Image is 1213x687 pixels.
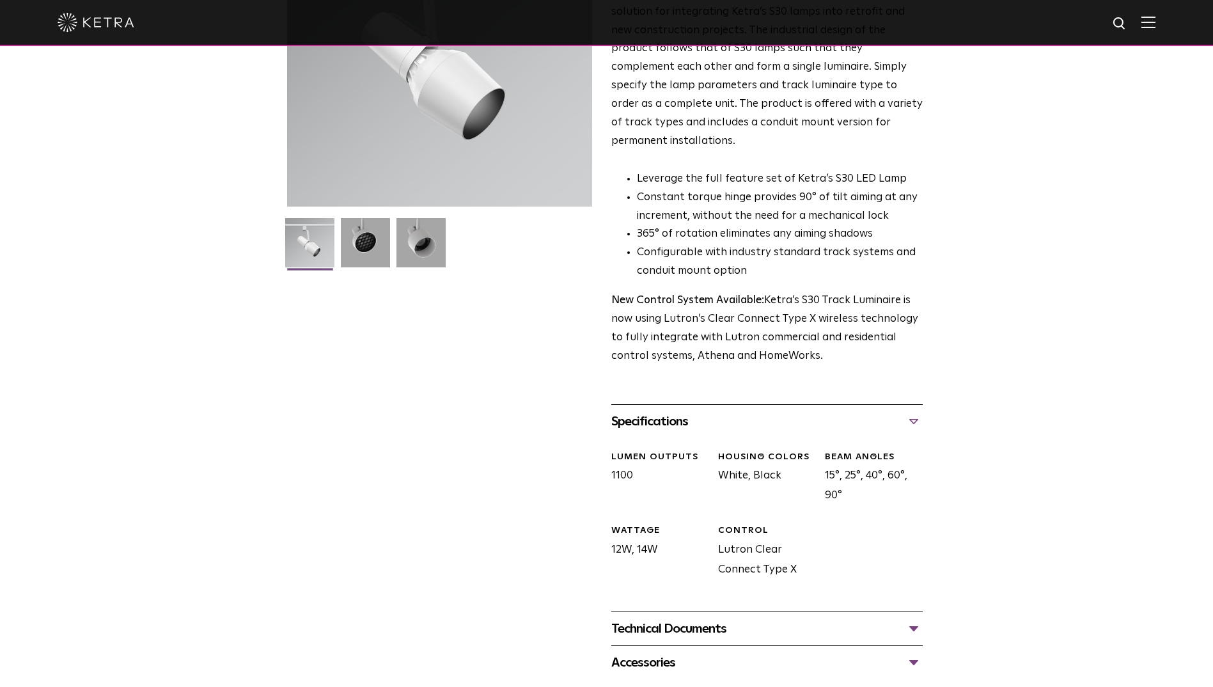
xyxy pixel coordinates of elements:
div: 12W, 14W [602,525,708,580]
img: Hamburger%20Nav.svg [1141,16,1155,28]
img: S30-Track-Luminaire-2021-Web-Square [285,218,334,277]
div: 1100 [602,451,708,506]
div: 15°, 25°, 40°, 60°, 90° [815,451,922,506]
div: White, Black [708,451,815,506]
img: search icon [1112,16,1128,32]
li: 365° of rotation eliminates any aiming shadows [637,225,923,244]
div: HOUSING COLORS [718,451,815,464]
div: CONTROL [718,525,815,537]
li: Leverage the full feature set of Ketra’s S30 LED Lamp [637,170,923,189]
img: ketra-logo-2019-white [58,13,134,32]
div: Lutron Clear Connect Type X [708,525,815,580]
div: Technical Documents [611,619,923,639]
img: 9e3d97bd0cf938513d6e [396,218,446,277]
div: LUMEN OUTPUTS [611,451,708,464]
img: 3b1b0dc7630e9da69e6b [341,218,390,277]
strong: New Control System Available: [611,295,764,306]
li: Constant torque hinge provides 90° of tilt aiming at any increment, without the need for a mechan... [637,189,923,226]
p: Ketra’s S30 Track Luminaire is now using Lutron’s Clear Connect Type X wireless technology to ful... [611,292,923,366]
div: WATTAGE [611,525,708,537]
div: Accessories [611,652,923,673]
div: Specifications [611,411,923,432]
div: BEAM ANGLES [825,451,922,464]
li: Configurable with industry standard track systems and conduit mount option [637,244,923,281]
